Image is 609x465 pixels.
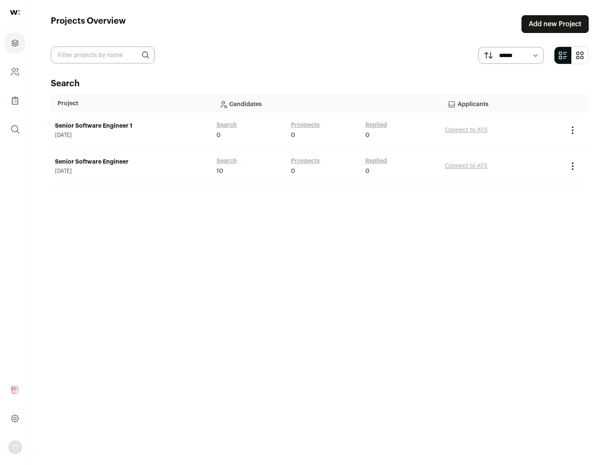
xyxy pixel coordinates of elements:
[291,121,320,129] a: Prospects
[291,167,295,175] span: 0
[8,440,22,454] img: nopic.png
[291,131,295,139] span: 0
[51,15,126,33] h1: Projects Overview
[5,62,25,82] a: Company and ATS Settings
[521,15,589,33] a: Add new Project
[55,132,208,139] span: [DATE]
[217,121,237,129] a: Search
[365,167,370,175] span: 0
[365,131,370,139] span: 0
[58,99,206,108] p: Project
[51,46,155,63] input: Filter projects by name
[365,121,387,129] a: Replied
[568,161,578,171] button: Project Actions
[55,168,208,175] span: [DATE]
[51,78,589,90] h2: Search
[55,158,208,166] a: Senior Software Engineer
[217,157,237,165] a: Search
[5,90,25,111] a: Company Lists
[568,125,578,135] button: Project Actions
[5,33,25,53] a: Projects
[445,163,488,169] a: Connect to ATS
[217,131,221,139] span: 0
[445,127,488,133] a: Connect to ATS
[219,95,434,112] p: Candidates
[365,157,387,165] a: Replied
[10,10,20,15] img: wellfound-shorthand-0d5821cbd27db2630d0214b213865d53afaa358527fdda9d0ea32b1df1b89c2c.svg
[447,95,557,112] p: Applicants
[217,167,223,175] span: 10
[55,122,208,130] a: Senior Software Engineer 1
[8,440,22,454] button: Open dropdown
[291,157,320,165] a: Prospects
